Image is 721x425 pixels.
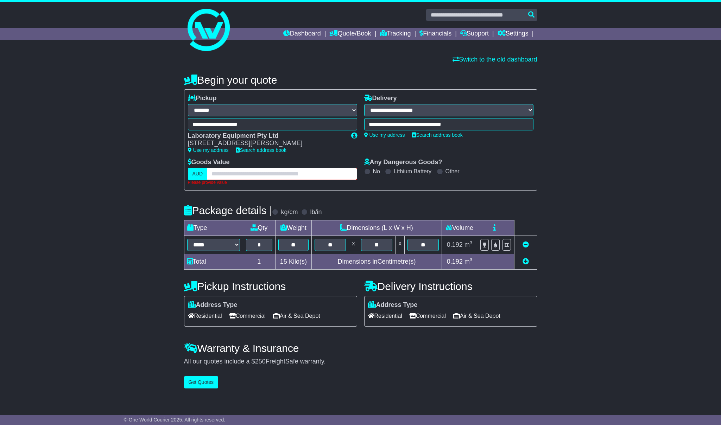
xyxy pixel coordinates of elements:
td: 1 [243,254,276,269]
td: Qty [243,220,276,236]
label: Pickup [188,95,217,102]
a: Tracking [380,28,411,40]
span: Commercial [409,310,446,321]
td: Total [184,254,243,269]
label: Address Type [368,301,418,309]
td: Kilo(s) [276,254,312,269]
span: Residential [368,310,402,321]
label: kg/cm [281,208,298,216]
a: Search address book [236,147,286,153]
span: Air & Sea Depot [273,310,320,321]
a: Dashboard [283,28,321,40]
span: 15 [280,258,287,265]
span: Air & Sea Depot [453,310,500,321]
a: Support [460,28,489,40]
sup: 3 [470,240,473,245]
label: Lithium Battery [394,168,431,175]
td: Volume [442,220,477,236]
span: 0.192 [447,258,463,265]
button: Get Quotes [184,376,219,388]
span: © One World Courier 2025. All rights reserved. [124,417,226,423]
label: No [373,168,380,175]
label: lb/in [310,208,322,216]
h4: Warranty & Insurance [184,342,537,354]
td: x [396,236,405,254]
a: Remove this item [523,241,529,248]
a: Switch to the old dashboard [453,56,537,63]
span: Residential [188,310,222,321]
td: x [349,236,358,254]
a: Search address book [412,132,463,138]
label: Any Dangerous Goods? [364,159,442,166]
a: Quote/Book [329,28,371,40]
label: Goods Value [188,159,230,166]
h4: Package details | [184,205,272,216]
td: Dimensions in Centimetre(s) [311,254,442,269]
h4: Delivery Instructions [364,281,537,292]
label: AUD [188,168,208,180]
a: Use my address [364,132,405,138]
sup: 3 [470,257,473,262]
h4: Begin your quote [184,74,537,86]
span: Commercial [229,310,266,321]
span: 250 [255,358,266,365]
a: Add new item [523,258,529,265]
label: Address Type [188,301,238,309]
label: Delivery [364,95,397,102]
span: m [464,258,473,265]
a: Use my address [188,147,229,153]
a: Settings [498,28,529,40]
span: 0.192 [447,241,463,248]
td: Weight [276,220,312,236]
label: Other [445,168,460,175]
h4: Pickup Instructions [184,281,357,292]
td: Type [184,220,243,236]
div: Laboratory Equipment Pty Ltd [188,132,344,140]
a: Financials [419,28,451,40]
div: All our quotes include a $ FreightSafe warranty. [184,358,537,366]
span: m [464,241,473,248]
div: [STREET_ADDRESS][PERSON_NAME] [188,140,344,147]
div: Please provide value [188,180,357,185]
td: Dimensions (L x W x H) [311,220,442,236]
